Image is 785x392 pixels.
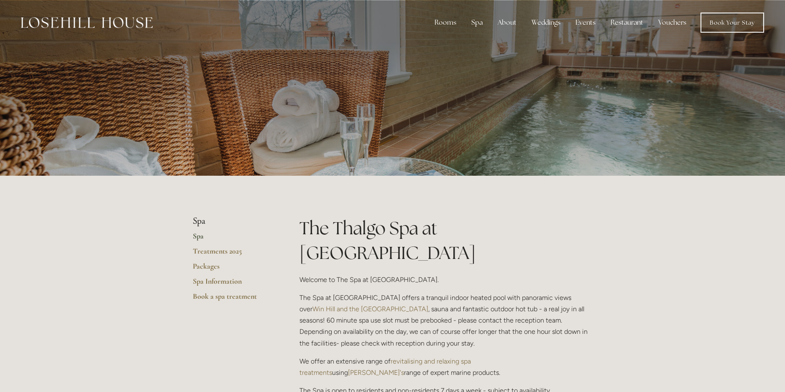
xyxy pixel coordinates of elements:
[312,305,428,313] a: Win Hill and the [GEOGRAPHIC_DATA]
[299,356,593,378] p: We offer an extensive range of using range of expert marine products.
[299,292,593,349] p: The Spa at [GEOGRAPHIC_DATA] offers a tranquil indoor heated pool with panoramic views over , sau...
[193,231,273,246] a: Spa
[491,14,523,31] div: About
[604,14,650,31] div: Restaurant
[525,14,567,31] div: Weddings
[193,261,273,277] a: Packages
[21,17,153,28] img: Losehill House
[193,277,273,292] a: Spa Information
[193,216,273,227] li: Spa
[193,246,273,261] a: Treatments 2025
[652,14,693,31] a: Vouchers
[299,274,593,285] p: Welcome to The Spa at [GEOGRAPHIC_DATA].
[465,14,489,31] div: Spa
[701,13,764,33] a: Book Your Stay
[428,14,463,31] div: Rooms
[348,369,404,377] a: [PERSON_NAME]'s
[193,292,273,307] a: Book a spa treatment
[299,216,593,265] h1: The Thalgo Spa at [GEOGRAPHIC_DATA]
[569,14,602,31] div: Events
